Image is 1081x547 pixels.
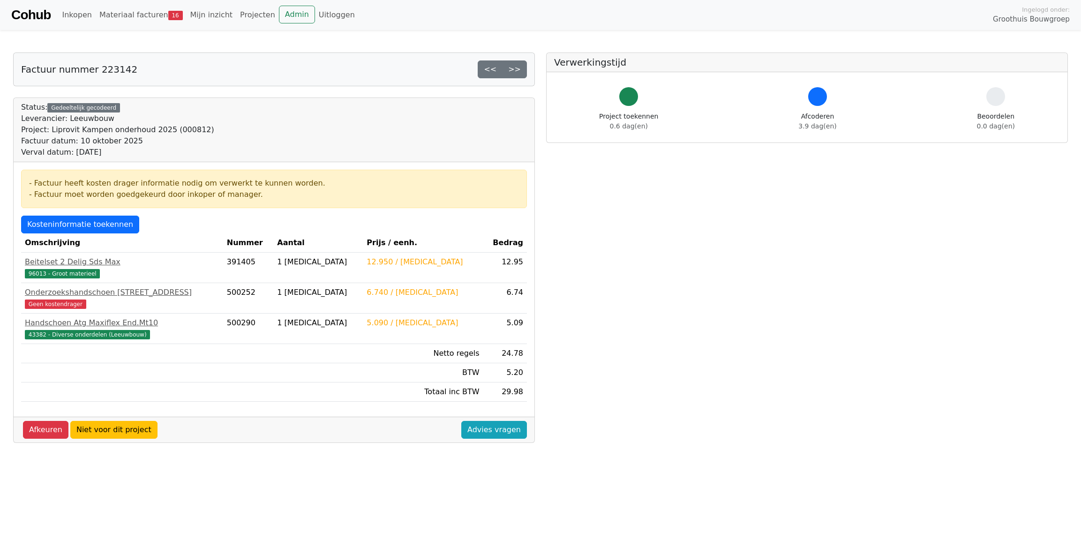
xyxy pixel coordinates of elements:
[25,256,219,268] div: Beitelset 2 Delig Sds Max
[21,135,214,147] div: Factuur datum: 10 oktober 2025
[21,147,214,158] div: Verval datum: [DATE]
[223,253,274,283] td: 391405
[21,113,214,124] div: Leverancier: Leeuwbouw
[483,382,527,402] td: 29.98
[554,57,1060,68] h5: Verwerkingstijd
[25,287,219,309] a: Onderzoekshandschoen [STREET_ADDRESS]Geen kostendrager
[610,122,648,130] span: 0.6 dag(en)
[599,112,658,131] div: Project toekennen
[483,363,527,382] td: 5.20
[21,216,139,233] a: Kosteninformatie toekennen
[279,6,315,23] a: Admin
[478,60,503,78] a: <<
[168,11,183,20] span: 16
[223,314,274,344] td: 500290
[363,382,483,402] td: Totaal inc BTW
[483,233,527,253] th: Bedrag
[483,344,527,363] td: 24.78
[47,103,120,112] div: Gedeeltelijk gecodeerd
[25,256,219,279] a: Beitelset 2 Delig Sds Max96013 - Groot materieel
[363,233,483,253] th: Prijs / eenh.
[25,317,219,340] a: Handschoen Atg Maxiflex End.Mt1043382 - Diverse onderdelen (Leeuwbouw)
[96,6,187,24] a: Materiaal facturen16
[993,14,1070,25] span: Groothuis Bouwgroep
[21,102,214,158] div: Status:
[21,64,137,75] h5: Factuur nummer 223142
[483,314,527,344] td: 5.09
[23,421,68,439] a: Afkeuren
[277,317,359,329] div: 1 [MEDICAL_DATA]
[277,287,359,298] div: 1 [MEDICAL_DATA]
[277,256,359,268] div: 1 [MEDICAL_DATA]
[483,253,527,283] td: 12.95
[236,6,279,24] a: Projecten
[25,287,219,298] div: Onderzoekshandschoen [STREET_ADDRESS]
[1022,5,1070,14] span: Ingelogd onder:
[25,269,100,278] span: 96013 - Groot materieel
[363,363,483,382] td: BTW
[483,283,527,314] td: 6.74
[977,112,1015,131] div: Beoordelen
[273,233,363,253] th: Aantal
[21,233,223,253] th: Omschrijving
[29,189,519,200] div: - Factuur moet worden goedgekeurd door inkoper of manager.
[25,330,150,339] span: 43382 - Diverse onderdelen (Leeuwbouw)
[461,421,527,439] a: Advies vragen
[367,256,479,268] div: 12.950 / [MEDICAL_DATA]
[977,122,1015,130] span: 0.0 dag(en)
[502,60,527,78] a: >>
[25,317,219,329] div: Handschoen Atg Maxiflex End.Mt10
[367,317,479,329] div: 5.090 / [MEDICAL_DATA]
[21,124,214,135] div: Project: Liprovit Kampen onderhoud 2025 (000812)
[315,6,359,24] a: Uitloggen
[223,233,274,253] th: Nummer
[70,421,158,439] a: Niet voor dit project
[187,6,237,24] a: Mijn inzicht
[29,178,519,189] div: - Factuur heeft kosten drager informatie nodig om verwerkt te kunnen worden.
[798,112,836,131] div: Afcoderen
[58,6,95,24] a: Inkopen
[798,122,836,130] span: 3.9 dag(en)
[367,287,479,298] div: 6.740 / [MEDICAL_DATA]
[363,344,483,363] td: Netto regels
[11,4,51,26] a: Cohub
[223,283,274,314] td: 500252
[25,300,86,309] span: Geen kostendrager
